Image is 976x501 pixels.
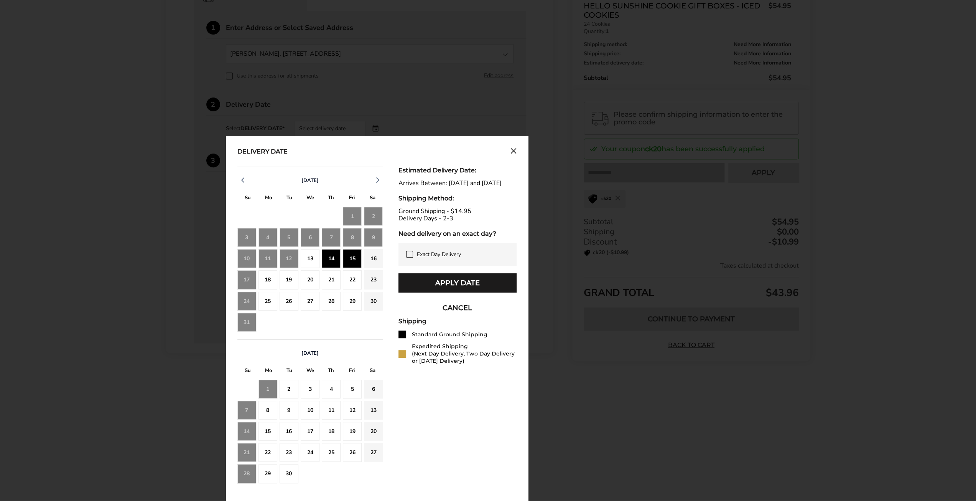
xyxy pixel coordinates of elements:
[398,167,517,174] div: Estimated Delivery Date:
[398,298,517,317] button: CANCEL
[341,193,362,205] div: F
[237,365,258,377] div: S
[341,365,362,377] div: F
[398,273,517,293] button: Apply Date
[412,343,517,365] div: Expedited Shipping (Next Day Delivery, Two Day Delivery or [DATE] Delivery)
[301,350,319,357] span: [DATE]
[362,365,383,377] div: S
[398,317,517,325] div: Shipping
[301,177,319,184] span: [DATE]
[362,193,383,205] div: S
[258,365,279,377] div: M
[279,193,300,205] div: T
[398,208,517,222] div: Ground Shipping - $14.95 Delivery Days - 2-3
[398,195,517,202] div: Shipping Method:
[321,365,341,377] div: T
[298,350,322,357] button: [DATE]
[300,365,320,377] div: W
[298,177,322,184] button: [DATE]
[417,251,461,258] span: Exact Day Delivery
[398,180,517,187] div: Arrives Between: [DATE] and [DATE]
[300,193,320,205] div: W
[237,193,258,205] div: S
[412,331,487,338] div: Standard Ground Shipping
[321,193,341,205] div: T
[258,193,279,205] div: M
[510,148,517,156] button: Close calendar
[279,365,300,377] div: T
[398,230,517,237] div: Need delivery on an exact day?
[237,148,288,156] div: Delivery Date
